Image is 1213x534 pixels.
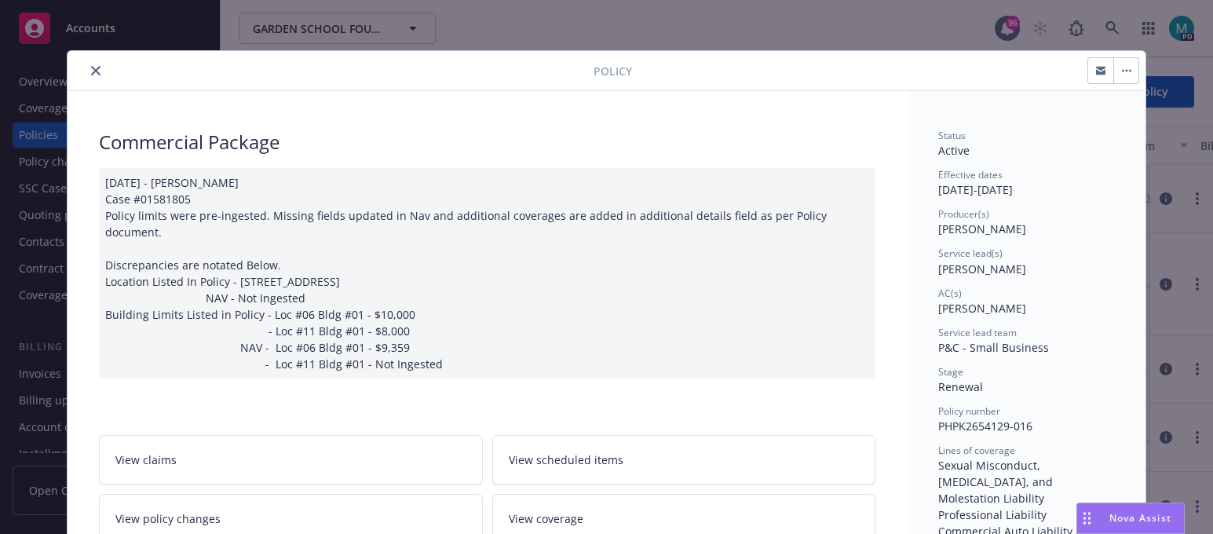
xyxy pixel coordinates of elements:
span: Stage [938,365,963,379]
span: Service lead(s) [938,247,1003,260]
span: View policy changes [115,510,221,527]
span: Status [938,129,966,142]
span: [PERSON_NAME] [938,262,1026,276]
span: Policy number [938,404,1000,418]
span: [PERSON_NAME] [938,221,1026,236]
span: Service lead team [938,326,1017,339]
span: Nova Assist [1109,511,1171,525]
span: View scheduled items [509,452,623,468]
div: Commercial Package [99,129,875,155]
button: Nova Assist [1076,503,1185,534]
span: Effective dates [938,168,1003,181]
span: Lines of coverage [938,444,1015,457]
div: [DATE] - [DATE] [938,168,1114,198]
span: Producer(s) [938,207,989,221]
div: Drag to move [1077,503,1097,533]
span: PHPK2654129-016 [938,419,1032,433]
span: [PERSON_NAME] [938,301,1026,316]
span: Policy [594,63,632,79]
a: View scheduled items [492,435,876,485]
span: Renewal [938,379,983,394]
a: View claims [99,435,483,485]
span: View coverage [509,510,583,527]
span: Active [938,143,970,158]
div: [DATE] - [PERSON_NAME] Case #01581805 Policy limits were pre-ingested. Missing fields updated in ... [99,168,875,379]
div: Professional Liability [938,507,1114,523]
span: P&C - Small Business [938,340,1049,355]
div: Sexual Misconduct, [MEDICAL_DATA], and Molestation Liability [938,457,1114,507]
span: AC(s) [938,287,962,300]
button: close [86,61,105,80]
span: View claims [115,452,177,468]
